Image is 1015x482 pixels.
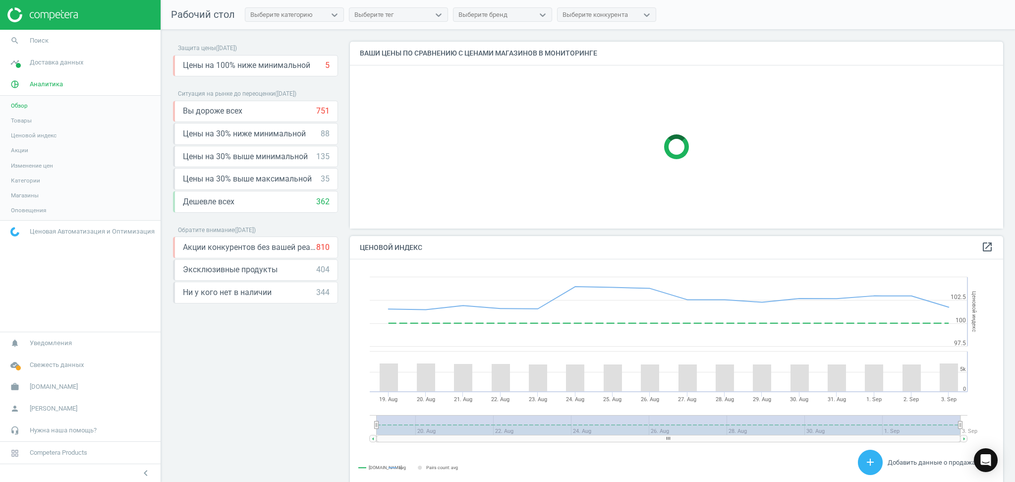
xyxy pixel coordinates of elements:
[864,456,876,468] i: add
[354,10,394,19] div: Выберите тег
[641,396,659,403] tspan: 26. Aug
[316,287,330,298] div: 344
[458,10,507,19] div: Выберите бренд
[30,227,155,236] span: Ценовая Автоматизация и Оптимизация
[399,465,406,470] tspan: avg
[5,334,24,353] i: notifications
[11,177,40,184] span: Категории
[716,396,734,403] tspan: 28. Aug
[234,227,256,234] span: ( [DATE] )
[316,242,330,253] div: 810
[30,339,72,348] span: Уведомления
[30,404,77,413] span: [PERSON_NAME]
[828,396,846,403] tspan: 31. Aug
[954,340,966,347] text: 97.5
[5,421,24,440] i: headset_mic
[250,10,313,19] div: Выберите категорию
[7,7,78,22] img: ajHJNr6hYgQAAAAASUVORK5CYII=
[171,8,235,20] span: Рабочий стол
[183,60,310,71] span: Цены на 100% ниже минимальной
[30,36,49,45] span: Поиск
[316,264,330,275] div: 404
[981,241,993,254] a: open_in_new
[183,106,242,117] span: Вы дороже всех
[956,317,966,324] text: 100
[11,131,56,139] span: Ценовой индекс
[5,356,24,374] i: cloud_done
[11,191,39,199] span: Магазины
[563,10,628,19] div: Выберите конкурента
[321,174,330,184] div: 35
[350,236,1003,259] h4: Ценовой индекс
[962,428,977,434] tspan: 3. Sep
[379,396,397,403] tspan: 19. Aug
[30,80,63,89] span: Аналитика
[133,467,158,480] button: chevron_left
[417,396,435,403] tspan: 20. Aug
[316,196,330,207] div: 362
[183,174,312,184] span: Цены на 30% выше максимальной
[11,206,46,214] span: Оповещения
[5,75,24,94] i: pie_chart_outlined
[603,396,621,403] tspan: 25. Aug
[183,196,234,207] span: Дешевле всех
[30,448,87,457] span: Competera Products
[275,90,296,97] span: ( [DATE] )
[183,287,272,298] span: Ни у кого нет в наличии
[5,53,24,72] i: timeline
[5,31,24,50] i: search
[981,241,993,253] i: open_in_new
[960,366,966,372] text: 5k
[678,396,696,403] tspan: 27. Aug
[971,291,977,332] tspan: Ценовой индекс
[963,386,966,392] text: 0
[10,227,19,237] img: wGWNvw8QSZomAAAAABJRU5ErkJggg==
[11,146,28,154] span: Акции
[316,106,330,117] div: 751
[183,242,316,253] span: Акции конкурентов без вашей реакции
[140,467,152,479] i: chevron_left
[183,264,278,275] span: Эксклюзивные продукты
[5,399,24,418] i: person
[903,396,919,403] tspan: 2. Sep
[178,90,275,97] span: Ситуация на рынке до переоценки
[888,459,978,466] span: Добавить данные о продажах
[753,396,771,403] tspan: 29. Aug
[11,162,53,170] span: Изменение цен
[321,128,330,139] div: 88
[858,450,883,475] button: add
[30,58,83,67] span: Доставка данных
[183,128,306,139] span: Цены на 30% ниже минимальной
[974,448,998,472] div: Open Intercom Messenger
[790,396,808,403] tspan: 30. Aug
[316,151,330,162] div: 135
[11,102,28,110] span: Обзор
[30,382,78,391] span: [DOMAIN_NAME]
[350,42,1003,65] h4: Ваши цены по сравнению с ценами магазинов в мониторинге
[529,396,547,403] tspan: 23. Aug
[491,396,509,403] tspan: 22. Aug
[30,361,84,369] span: Свежесть данных
[866,396,882,403] tspan: 1. Sep
[216,45,237,52] span: ( [DATE] )
[5,377,24,396] i: work
[178,45,216,52] span: Защита цены
[566,396,584,403] tspan: 24. Aug
[183,151,308,162] span: Цены на 30% выше минимальной
[369,465,402,470] tspan: [DOMAIN_NAME]
[454,396,472,403] tspan: 21. Aug
[11,117,32,124] span: Товары
[325,60,330,71] div: 5
[941,396,957,403] tspan: 3. Sep
[30,426,97,435] span: Нужна наша помощь?
[951,294,966,301] text: 102.5
[178,227,234,234] span: Обратите внимание
[426,465,458,470] tspan: Pairs count: avg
